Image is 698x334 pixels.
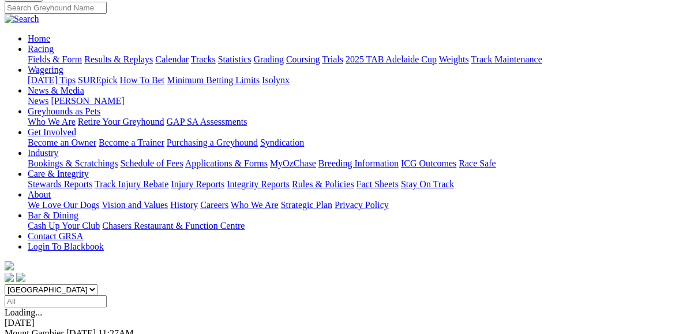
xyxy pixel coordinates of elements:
a: How To Bet [120,75,165,85]
a: Integrity Reports [227,179,290,189]
a: Login To Blackbook [28,242,104,251]
div: Industry [28,158,693,169]
span: Loading... [5,307,42,317]
a: Track Maintenance [471,54,542,64]
a: Statistics [218,54,252,64]
a: Wagering [28,65,63,75]
a: Minimum Betting Limits [167,75,260,85]
a: Coursing [286,54,320,64]
a: ICG Outcomes [401,158,456,168]
a: Schedule of Fees [120,158,183,168]
a: Racing [28,44,54,54]
a: Chasers Restaurant & Function Centre [102,221,245,231]
a: Care & Integrity [28,169,89,179]
a: Calendar [155,54,189,64]
a: GAP SA Assessments [167,117,247,127]
a: News & Media [28,86,84,95]
a: Injury Reports [171,179,224,189]
a: [PERSON_NAME] [51,96,124,106]
div: About [28,200,693,210]
a: About [28,190,51,199]
a: Contact GRSA [28,231,83,241]
a: We Love Our Dogs [28,200,99,210]
div: Wagering [28,75,693,86]
div: Bar & Dining [28,221,693,231]
a: Retire Your Greyhound [78,117,164,127]
a: Applications & Forms [185,158,268,168]
a: Rules & Policies [292,179,354,189]
img: Search [5,14,39,24]
input: Select date [5,295,107,307]
div: [DATE] [5,318,693,328]
div: Racing [28,54,693,65]
img: logo-grsa-white.png [5,261,14,270]
a: Race Safe [459,158,496,168]
a: Stewards Reports [28,179,92,189]
a: Results & Replays [84,54,153,64]
a: Become an Owner [28,138,96,147]
a: [DATE] Tips [28,75,76,85]
a: Careers [200,200,228,210]
a: Bookings & Scratchings [28,158,118,168]
a: Cash Up Your Club [28,221,100,231]
a: Strategic Plan [281,200,332,210]
a: Home [28,34,50,43]
a: Who We Are [231,200,279,210]
a: Bar & Dining [28,210,78,220]
a: Track Injury Rebate [95,179,168,189]
a: Who We Are [28,117,76,127]
a: Become a Trainer [99,138,164,147]
input: Search [5,2,107,14]
a: MyOzChase [270,158,316,168]
div: Care & Integrity [28,179,693,190]
a: Fields & Form [28,54,82,64]
a: News [28,96,48,106]
a: 2025 TAB Adelaide Cup [346,54,437,64]
div: Get Involved [28,138,693,148]
a: Purchasing a Greyhound [167,138,258,147]
img: twitter.svg [16,273,25,282]
a: Weights [439,54,469,64]
a: Vision and Values [102,200,168,210]
div: Greyhounds as Pets [28,117,693,127]
a: Stay On Track [401,179,454,189]
a: Get Involved [28,127,76,137]
a: History [170,200,198,210]
a: Trials [322,54,343,64]
a: Breeding Information [318,158,399,168]
a: Privacy Policy [335,200,389,210]
a: Isolynx [262,75,290,85]
a: Syndication [260,138,304,147]
img: facebook.svg [5,273,14,282]
a: Greyhounds as Pets [28,106,100,116]
a: Grading [254,54,284,64]
a: Tracks [191,54,216,64]
div: News & Media [28,96,693,106]
a: Fact Sheets [356,179,399,189]
a: SUREpick [78,75,117,85]
a: Industry [28,148,58,158]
